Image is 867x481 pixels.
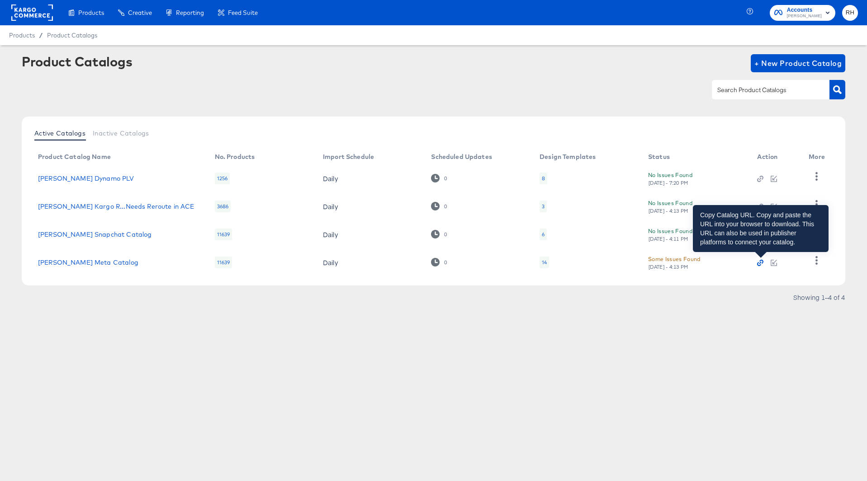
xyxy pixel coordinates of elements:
div: 11639 [215,257,232,268]
th: More [801,150,836,164]
div: 0 [431,230,447,238]
span: + New Product Catalog [754,57,842,70]
div: Product Catalog Name [38,153,111,160]
span: Active Catalogs [34,130,85,137]
div: 6 [540,229,547,240]
td: Daily [316,248,424,276]
div: Showing 1–4 of 4 [793,294,845,300]
a: [PERSON_NAME] Dynamo PLV [38,175,134,182]
span: Accounts [787,5,822,15]
td: Daily [316,220,424,248]
span: Creative [128,9,152,16]
div: 0 [444,175,447,182]
div: 0 [431,202,447,210]
div: 1256 [215,173,230,184]
div: 3686 [215,201,231,212]
th: Action [750,150,801,164]
div: 14 [542,259,547,266]
div: No. Products [215,153,255,160]
div: 8 [542,175,545,182]
div: Product Catalogs [22,54,132,69]
a: Product Catalogs [47,32,97,39]
div: 3 [540,201,547,212]
div: 0 [431,258,447,266]
div: Import Schedule [323,153,374,160]
button: Accounts[PERSON_NAME] [770,5,835,21]
span: [PERSON_NAME] [787,13,822,20]
div: Design Templates [540,153,596,160]
span: Inactive Catalogs [93,130,149,137]
a: [PERSON_NAME] Meta Catalog [38,259,138,266]
div: 0 [444,259,447,266]
input: Search Product Catalogs [715,85,812,95]
td: Daily [316,192,424,220]
div: 8 [540,173,547,184]
th: Status [641,150,750,164]
button: RH [842,5,858,21]
div: Some Issues Found [648,254,701,264]
div: Scheduled Updates [431,153,492,160]
div: 11639 [215,229,232,240]
div: 0 [431,174,447,182]
span: Products [9,32,35,39]
a: [PERSON_NAME] Snapchat Catalog [38,231,152,238]
span: Products [78,9,104,16]
a: [PERSON_NAME] Kargo R...Needs Reroute in ACE [38,203,194,210]
button: + New Product Catalog [751,54,845,72]
div: 0 [444,231,447,238]
div: 6 [542,231,545,238]
span: RH [846,8,854,18]
div: 3 [542,203,545,210]
div: [DATE] - 4:13 PM [648,264,689,270]
span: / [35,32,47,39]
div: 0 [444,203,447,210]
td: Daily [316,164,424,192]
span: Reporting [176,9,204,16]
div: 14 [540,257,549,268]
button: Some Issues Found[DATE] - 4:13 PM [648,254,701,270]
span: Feed Suite [228,9,258,16]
